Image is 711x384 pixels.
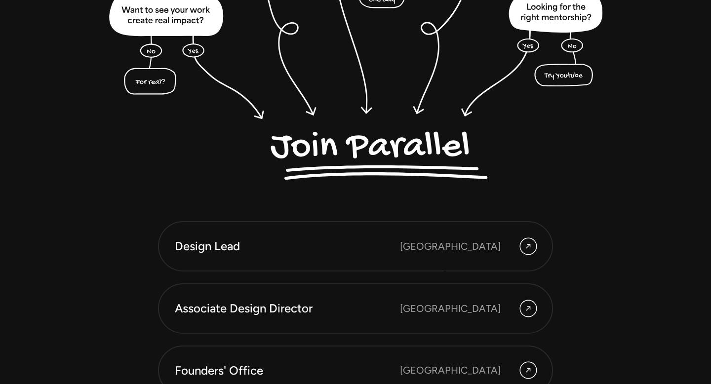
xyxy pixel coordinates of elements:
div: Founders' Office [175,362,400,379]
a: Associate Design Director [GEOGRAPHIC_DATA] [158,283,553,334]
a: Design Lead [GEOGRAPHIC_DATA] [158,221,553,271]
div: [GEOGRAPHIC_DATA] [400,363,501,378]
div: Design Lead [175,238,400,255]
div: Associate Design Director [175,300,400,317]
div: [GEOGRAPHIC_DATA] [400,301,501,316]
div: [GEOGRAPHIC_DATA] [400,239,501,254]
